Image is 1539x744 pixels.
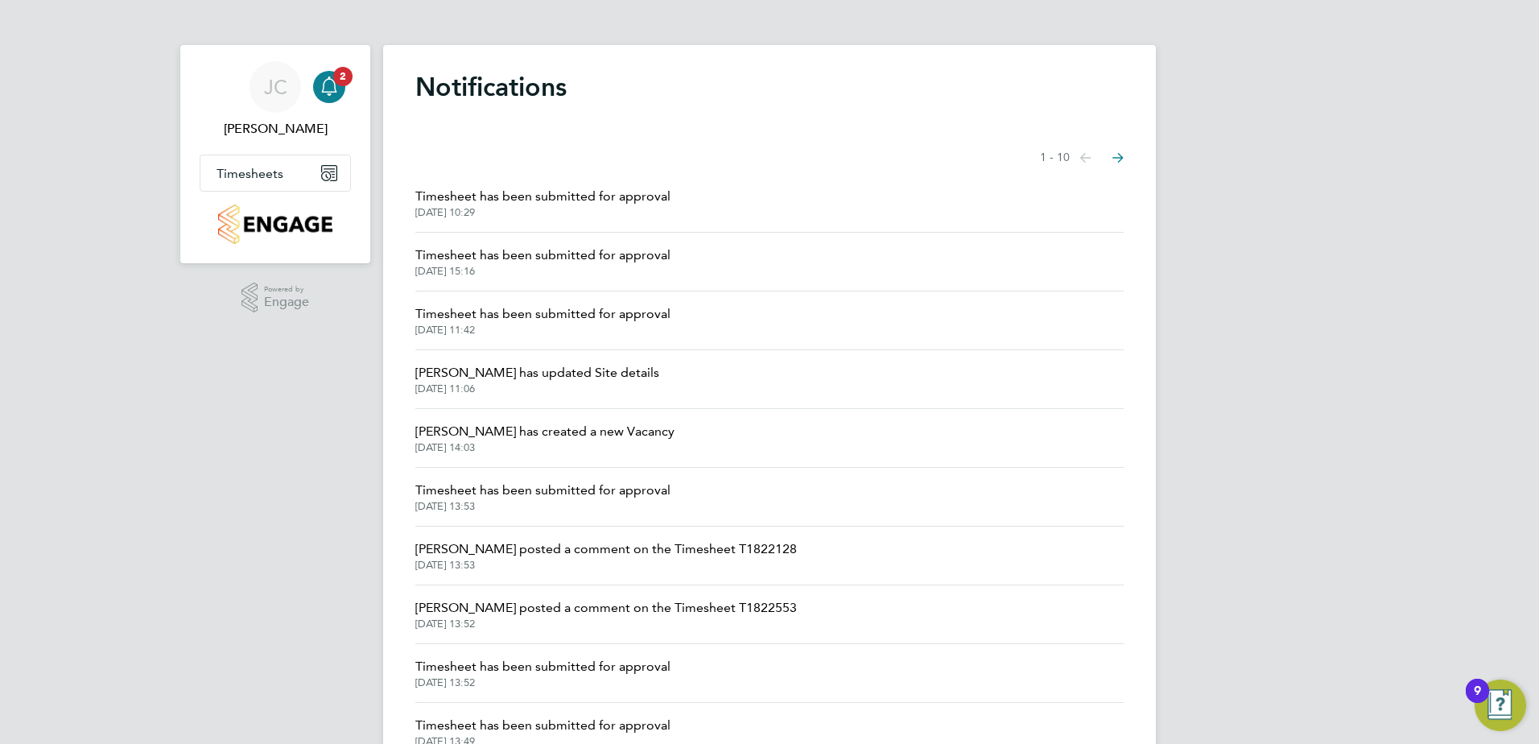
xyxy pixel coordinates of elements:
[264,76,287,97] span: JC
[264,283,309,296] span: Powered by
[415,422,675,441] span: [PERSON_NAME] has created a new Vacancy
[415,422,675,454] a: [PERSON_NAME] has created a new Vacancy[DATE] 14:03
[217,166,283,181] span: Timesheets
[415,657,670,689] a: Timesheet has been submitted for approval[DATE] 13:52
[1474,691,1481,712] div: 9
[415,657,670,676] span: Timesheet has been submitted for approval
[415,598,797,618] span: [PERSON_NAME] posted a comment on the Timesheet T1822553
[415,618,797,630] span: [DATE] 13:52
[415,187,670,206] span: Timesheet has been submitted for approval
[415,539,797,559] span: [PERSON_NAME] posted a comment on the Timesheet T1822128
[415,441,675,454] span: [DATE] 14:03
[415,246,670,265] span: Timesheet has been submitted for approval
[415,500,670,513] span: [DATE] 13:53
[1040,142,1124,174] nav: Select page of notifications list
[1475,680,1526,731] button: Open Resource Center, 9 new notifications
[415,382,659,395] span: [DATE] 11:06
[415,206,670,219] span: [DATE] 10:29
[415,559,797,572] span: [DATE] 13:53
[415,304,670,324] span: Timesheet has been submitted for approval
[415,187,670,219] a: Timesheet has been submitted for approval[DATE] 10:29
[218,205,332,244] img: countryside-properties-logo-retina.png
[415,676,670,689] span: [DATE] 13:52
[415,304,670,337] a: Timesheet has been submitted for approval[DATE] 11:42
[415,481,670,500] span: Timesheet has been submitted for approval
[241,283,310,313] a: Powered byEngage
[415,324,670,337] span: [DATE] 11:42
[264,296,309,309] span: Engage
[415,363,659,395] a: [PERSON_NAME] has updated Site details[DATE] 11:06
[200,61,351,138] a: JC[PERSON_NAME]
[333,67,353,86] span: 2
[415,481,670,513] a: Timesheet has been submitted for approval[DATE] 13:53
[415,363,659,382] span: [PERSON_NAME] has updated Site details
[415,265,670,278] span: [DATE] 15:16
[200,119,351,138] span: John Cousins
[415,246,670,278] a: Timesheet has been submitted for approval[DATE] 15:16
[180,45,370,263] nav: Main navigation
[200,155,350,191] button: Timesheets
[415,716,670,735] span: Timesheet has been submitted for approval
[415,598,797,630] a: [PERSON_NAME] posted a comment on the Timesheet T1822553[DATE] 13:52
[200,205,351,244] a: Go to home page
[313,61,345,113] a: 2
[1040,150,1070,166] span: 1 - 10
[415,539,797,572] a: [PERSON_NAME] posted a comment on the Timesheet T1822128[DATE] 13:53
[415,71,1124,103] h1: Notifications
